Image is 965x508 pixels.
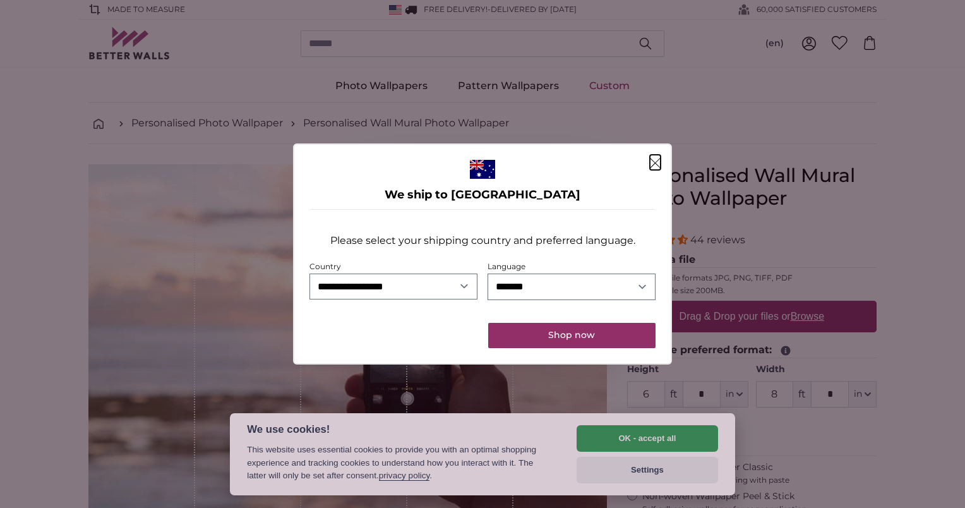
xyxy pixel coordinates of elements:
label: Country [309,262,341,271]
button: Close [650,155,661,170]
button: Shop now [488,323,656,348]
img: Australia [470,160,495,179]
label: Language [488,262,525,271]
p: Please select your shipping country and preferred language. [330,233,635,248]
h4: We ship to [GEOGRAPHIC_DATA] [309,186,656,204]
